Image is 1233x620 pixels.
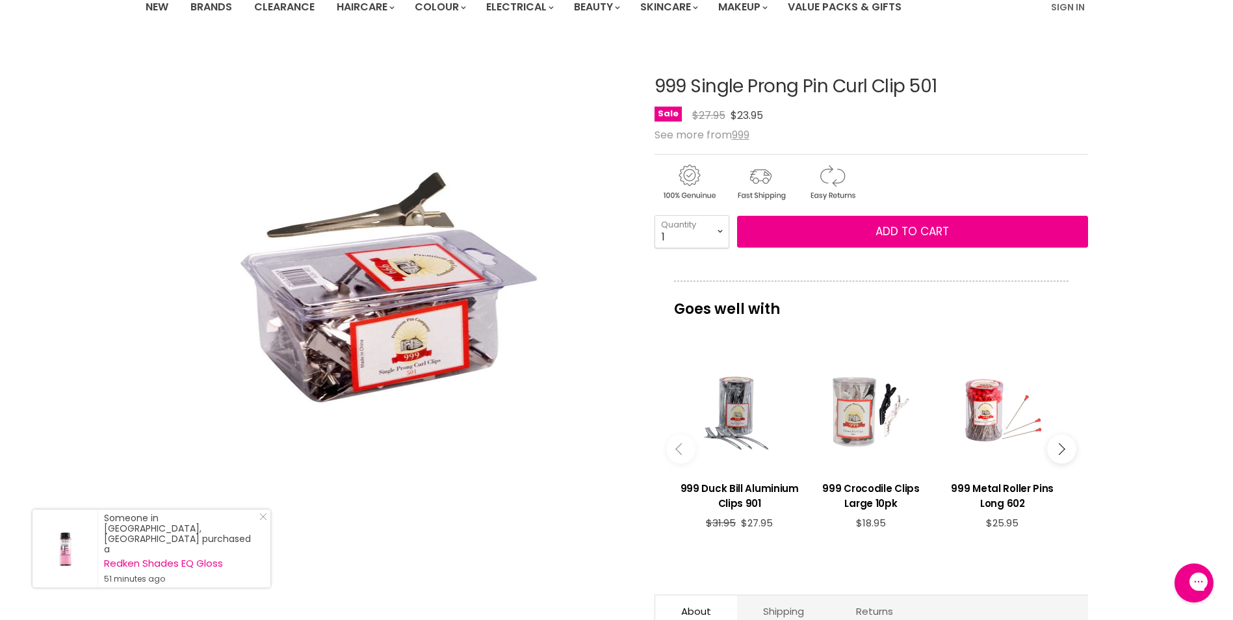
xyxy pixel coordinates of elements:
span: Add to cart [876,224,949,239]
span: Sale [655,107,682,122]
a: Close Notification [254,513,267,526]
a: Visit product page [32,510,97,588]
button: Add to cart [737,216,1088,248]
img: genuine.gif [655,162,723,202]
svg: Close Icon [259,513,267,521]
h3: 999 Metal Roller Pins Long 602 [943,481,1061,511]
div: 999 Single Prong Pin Curl Clip 501 image. Click or Scroll to Zoom. [146,44,631,530]
a: 999 [732,127,749,142]
div: Product thumbnails [144,538,633,575]
span: $27.95 [741,516,773,530]
span: $27.95 [692,108,725,123]
a: Redken Shades EQ Gloss [104,558,257,569]
select: Quantity [655,215,729,248]
a: View product:999 Crocodile Clips Large 10pk [812,471,930,517]
span: $18.95 [856,516,886,530]
span: $23.95 [731,108,763,123]
iframe: Gorgias live chat messenger [1168,559,1220,607]
h3: 999 Crocodile Clips Large 10pk [812,481,930,511]
small: 51 minutes ago [104,574,257,584]
h1: 999 Single Prong Pin Curl Clip 501 [655,77,1088,97]
img: returns.gif [798,162,866,202]
h3: 999 Duck Bill Aluminium Clips 901 [681,481,799,511]
img: shipping.gif [726,162,795,202]
a: View product:999 Metal Roller Pins Long 602 [943,471,1061,517]
span: See more from [655,127,749,142]
span: $31.95 [706,516,736,530]
a: View product:999 Duck Bill Aluminium Clips 901 [681,471,799,517]
p: Goes well with [674,281,1069,324]
span: $25.95 [986,516,1019,530]
div: Someone in [GEOGRAPHIC_DATA], [GEOGRAPHIC_DATA] purchased a [104,513,257,584]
